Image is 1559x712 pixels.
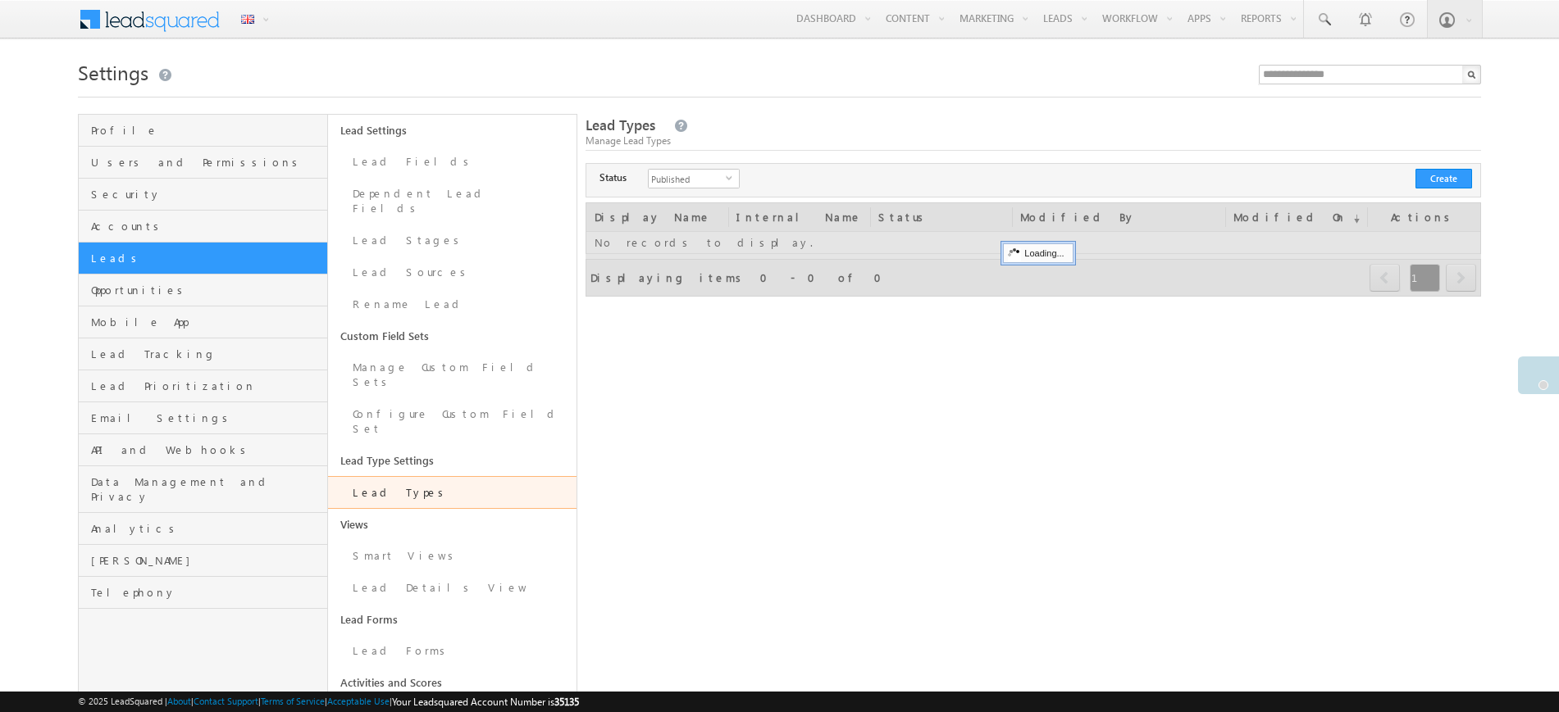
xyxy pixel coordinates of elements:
span: [PERSON_NAME] [91,553,323,568]
a: Lead Fields [328,146,577,178]
a: Mobile App [79,306,327,338]
a: Opportunities [79,274,327,306]
a: [PERSON_NAME] [79,545,327,577]
span: Telephony [91,585,323,600]
a: Lead Stages [328,224,577,256]
span: Profile [91,123,323,138]
a: Lead Details View [328,572,577,604]
a: Telephony [79,577,327,609]
a: Lead Forms [328,604,577,635]
span: API and Webhooks [91,442,323,457]
span: Settings [78,59,148,85]
a: API and Webhooks [79,434,327,466]
a: Lead Settings [328,115,577,146]
div: Status [599,169,627,185]
a: Manage Custom Field Sets [328,351,577,398]
a: Analytics [79,513,327,545]
a: Custom Field Sets [328,320,577,351]
span: select [726,174,739,181]
span: Analytics [91,521,323,536]
a: Rename Lead [328,288,577,320]
a: Smart Views [328,540,577,572]
a: Data Management and Privacy [79,466,327,513]
span: Lead Prioritization [91,379,323,393]
span: Mobile App [91,315,323,329]
span: Published [649,170,726,188]
a: Lead Type Settings [328,445,577,476]
div: Manage Lead Types [586,134,1481,148]
span: © 2025 LeadSquared | | | | | [78,694,579,710]
a: Contact Support [194,696,258,706]
a: About [167,696,191,706]
div: Loading... [1003,243,1073,263]
span: Users and Permissions [91,155,323,170]
button: Create [1415,169,1472,188]
a: Views [328,509,577,540]
span: Lead Tracking [91,347,323,361]
span: Email Settings [91,410,323,425]
a: Lead Types [328,476,577,509]
span: Accounts [91,219,323,234]
span: 35135 [554,696,579,708]
span: Your Leadsquared Account Number is [392,696,579,708]
a: Email Settings [79,402,327,434]
a: Terms of Service [261,696,325,706]
a: Activities and Scores [328,667,577,698]
a: Lead Tracking [79,338,327,370]
span: Data Management and Privacy [91,474,323,504]
a: Lead Prioritization [79,370,327,402]
span: Lead Types [586,116,655,134]
a: Configure Custom Field Set [328,398,577,445]
a: Lead Forms [328,635,577,667]
span: Leads [91,251,323,265]
a: Lead Sources [328,256,577,288]
a: Leads [79,243,327,274]
span: Security [91,187,323,202]
span: Opportunities [91,283,323,297]
a: Acceptable Use [327,696,390,706]
a: Profile [79,115,327,147]
a: Users and Permissions [79,147,327,179]
a: Dependent Lead Fields [328,178,577,224]
a: Security [79,179,327,211]
a: Accounts [79,211,327,243]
